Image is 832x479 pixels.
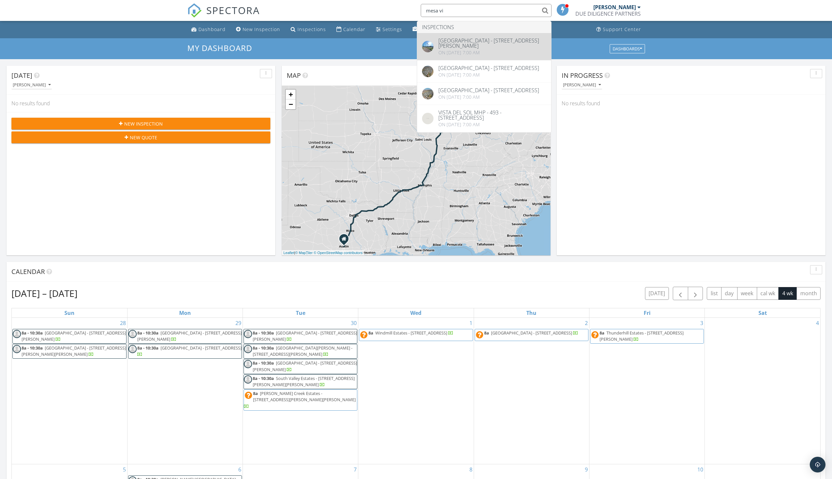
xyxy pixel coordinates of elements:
div: [GEOGRAPHIC_DATA] - [STREET_ADDRESS] [438,88,539,93]
span: [DATE] [11,71,32,80]
span: 8a - 10:30a [22,345,43,351]
a: Go to October 7, 2025 [352,464,358,475]
a: 8a - 10:30a [GEOGRAPHIC_DATA] - [STREET_ADDRESS][PERSON_NAME] [12,329,127,344]
div: On [DATE] 7:00 am [438,94,539,100]
div: Vista Del Sol MHP - 493 - [STREET_ADDRESS] [438,110,546,120]
a: 8a - 10:30a South Valley Estates - [STREET_ADDRESS][PERSON_NAME][PERSON_NAME] [244,374,357,389]
a: New Inspection [233,24,283,36]
a: 8a - 10:30a [GEOGRAPHIC_DATA] - [STREET_ADDRESS][PERSON_NAME] [244,359,357,374]
a: Vista Del Sol MHP - 493 - [STREET_ADDRESS] On [DATE] 7:00 am [417,105,551,132]
div: Support Center [603,26,641,32]
div: Calendar [343,26,365,32]
button: Dashboards [610,44,645,53]
a: 8a [GEOGRAPHIC_DATA] - [STREET_ADDRESS] [475,329,588,341]
a: Saturday [757,308,768,317]
a: Zoom out [286,99,296,109]
img: streetview [422,113,433,124]
a: Go to September 30, 2025 [349,318,358,328]
span: [GEOGRAPHIC_DATA][PERSON_NAME] - [STREET_ADDRESS][PERSON_NAME] [253,345,352,357]
div: No results found [557,94,825,112]
a: 8a Windmill Estates - [STREET_ADDRESS] [359,329,473,341]
a: Go to October 2, 2025 [584,318,589,328]
div: | [282,250,364,256]
img: default-user-f0147aede5fd5fa78ca7ade42f37bd4542148d508eef1c3d3ea960f66861d68b.jpg [244,345,252,353]
a: Monday [178,308,192,317]
button: cal wk [757,287,779,300]
a: 8a - 10:30a [GEOGRAPHIC_DATA] - [STREET_ADDRESS] [137,345,242,357]
span: New Inspection [124,120,163,127]
button: 4 wk [778,287,797,300]
div: [GEOGRAPHIC_DATA] - [STREET_ADDRESS][PERSON_NAME] [438,38,546,48]
a: [GEOGRAPHIC_DATA] - [STREET_ADDRESS] On [DATE] 7:00 am [417,83,551,105]
td: Go to October 4, 2025 [705,318,820,464]
td: Go to September 28, 2025 [12,318,127,464]
div: New Inspection [243,26,280,32]
a: Tuesday [295,308,307,317]
button: Previous [673,287,688,300]
a: SPECTORA [187,9,260,23]
a: 8a - 10:30a [GEOGRAPHIC_DATA] - [STREET_ADDRESS][PERSON_NAME] [22,330,126,342]
div: [PERSON_NAME] [13,83,51,87]
div: On [DATE] 7:00 am [438,50,546,55]
span: Map [287,71,301,80]
button: New Quote [11,131,270,143]
a: Support Center [594,24,644,36]
a: 8a - 10:30a [GEOGRAPHIC_DATA][PERSON_NAME] - [STREET_ADDRESS][PERSON_NAME] [253,345,352,357]
img: fb02d47d29f1b6d08f4789a9d03ee76a.jpeg [422,66,433,77]
div: Settings [382,26,402,32]
a: Calendar [334,24,368,36]
a: Go to October 5, 2025 [122,464,127,475]
a: Wednesday [409,308,423,317]
a: 8a - 10:30a [GEOGRAPHIC_DATA] - [STREET_ADDRESS][PERSON_NAME] [137,330,242,342]
div: No results found [7,94,275,112]
a: 8a - 10:30a [GEOGRAPHIC_DATA] - [STREET_ADDRESS][PERSON_NAME][PERSON_NAME] [12,344,127,359]
div: On [DATE] 7:00 am [438,122,546,127]
a: 8a - 10:30a [GEOGRAPHIC_DATA] - [STREET_ADDRESS][PERSON_NAME][PERSON_NAME] [22,345,126,357]
span: [GEOGRAPHIC_DATA] - [STREET_ADDRESS][PERSON_NAME] [253,330,357,342]
a: Go to October 3, 2025 [699,318,705,328]
img: default-user-f0147aede5fd5fa78ca7ade42f37bd4542148d508eef1c3d3ea960f66861d68b.jpg [128,330,137,338]
button: [PERSON_NAME] [562,81,602,90]
span: [GEOGRAPHIC_DATA] - [STREET_ADDRESS][PERSON_NAME] [137,330,242,342]
img: default-user-f0147aede5fd5fa78ca7ade42f37bd4542148d508eef1c3d3ea960f66861d68b.jpg [13,345,21,353]
span: In Progress [562,71,603,80]
div: Austin TX [344,239,348,243]
button: New Inspection [11,118,270,129]
span: South Valley Estates - [STREET_ADDRESS][PERSON_NAME][PERSON_NAME] [253,375,355,387]
span: My Dashboard [187,43,252,53]
a: [GEOGRAPHIC_DATA] - [STREET_ADDRESS] On [DATE] 7:00 am [417,60,551,82]
span: [GEOGRAPHIC_DATA] - [STREET_ADDRESS] [491,330,572,336]
a: © MapTiler [295,251,313,255]
span: Windmill Estates - [STREET_ADDRESS] [375,330,447,336]
button: month [796,287,821,300]
li: Inspections [417,21,551,33]
span: 8a - 10:30a [253,330,274,336]
a: Go to October 8, 2025 [468,464,474,475]
img: default-user-f0147aede5fd5fa78ca7ade42f37bd4542148d508eef1c3d3ea960f66861d68b.jpg [244,330,252,338]
a: 8a Windmill Estates - [STREET_ADDRESS] [368,330,453,336]
span: SPECTORA [206,3,260,17]
div: [GEOGRAPHIC_DATA] - [STREET_ADDRESS] [438,65,539,71]
a: 8a - 10:30a [GEOGRAPHIC_DATA][PERSON_NAME] - [STREET_ADDRESS][PERSON_NAME] [244,344,357,359]
span: 8a [484,330,489,336]
img: d4d7ac23a8e3d70898fce0a6e7ec00fb.jpeg [422,88,433,99]
span: 8a - 10:30a [253,360,274,366]
a: Leaflet [283,251,294,255]
a: Dashboard [189,24,228,36]
div: On [DATE] 7:00 am [438,72,539,77]
a: Go to September 28, 2025 [119,318,127,328]
td: Go to October 3, 2025 [589,318,705,464]
span: 8a - 10:30a [137,330,159,336]
a: Inspections [288,24,329,36]
span: [GEOGRAPHIC_DATA] - [STREET_ADDRESS][PERSON_NAME] [253,360,357,372]
img: default-user-f0147aede5fd5fa78ca7ade42f37bd4542148d508eef1c3d3ea960f66861d68b.jpg [244,375,252,384]
a: Go to October 4, 2025 [815,318,820,328]
td: Go to September 29, 2025 [127,318,243,464]
a: Go to October 6, 2025 [237,464,243,475]
span: [GEOGRAPHIC_DATA] - [STREET_ADDRESS][PERSON_NAME][PERSON_NAME] [22,345,126,357]
span: [PERSON_NAME] Creek Estates - [STREET_ADDRESS][PERSON_NAME][PERSON_NAME] [253,390,356,402]
button: list [707,287,722,300]
span: 8a - 10:30a [253,375,274,381]
a: Go to October 1, 2025 [468,318,474,328]
div: DUE DILIGENCE PARTNERS [575,10,641,17]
